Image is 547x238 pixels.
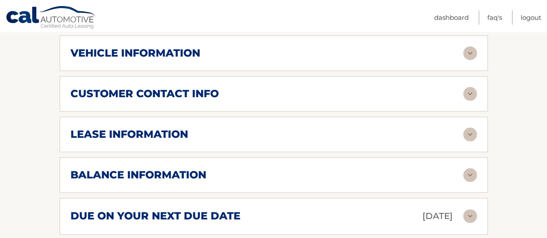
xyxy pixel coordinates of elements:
h2: customer contact info [70,87,219,100]
img: accordion-rest.svg [463,168,477,182]
img: accordion-rest.svg [463,209,477,223]
p: [DATE] [422,209,453,224]
img: accordion-rest.svg [463,87,477,101]
h2: vehicle information [70,47,200,60]
a: Logout [521,10,541,25]
img: accordion-rest.svg [463,127,477,141]
a: Cal Automotive [6,6,96,31]
a: Dashboard [434,10,469,25]
h2: balance information [70,168,206,181]
img: accordion-rest.svg [463,46,477,60]
a: FAQ's [487,10,502,25]
h2: lease information [70,128,188,141]
h2: due on your next due date [70,209,240,222]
